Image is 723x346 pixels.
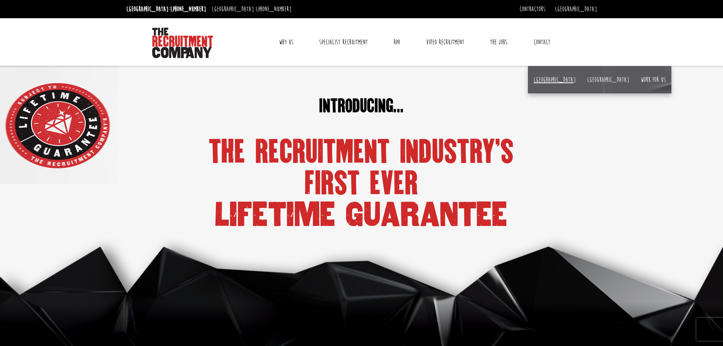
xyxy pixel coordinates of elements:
li: [GEOGRAPHIC_DATA]: [124,3,208,15]
a: Contact [528,33,556,52]
a: [GEOGRAPHIC_DATA] [555,5,597,13]
a: [PHONE_NUMBER] [256,5,291,13]
a: [GEOGRAPHIC_DATA] [587,76,629,84]
a: Why Us [273,33,299,52]
a: RPO [388,33,406,52]
h1: the recruitment industry's first ever LIFETIME GUARANTEE [208,136,515,231]
span: introducing… [319,95,404,116]
a: Work for us [641,76,666,84]
a: The Jobs [484,33,513,52]
a: [GEOGRAPHIC_DATA] [534,76,576,84]
a: Video Recruitment [421,33,470,52]
a: Specialist Recruitment [313,33,373,52]
li: [GEOGRAPHIC_DATA]: [210,3,293,15]
a: Contractors [520,5,545,13]
img: The Recruitment Company [152,28,213,58]
a: [PHONE_NUMBER] [170,5,206,13]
